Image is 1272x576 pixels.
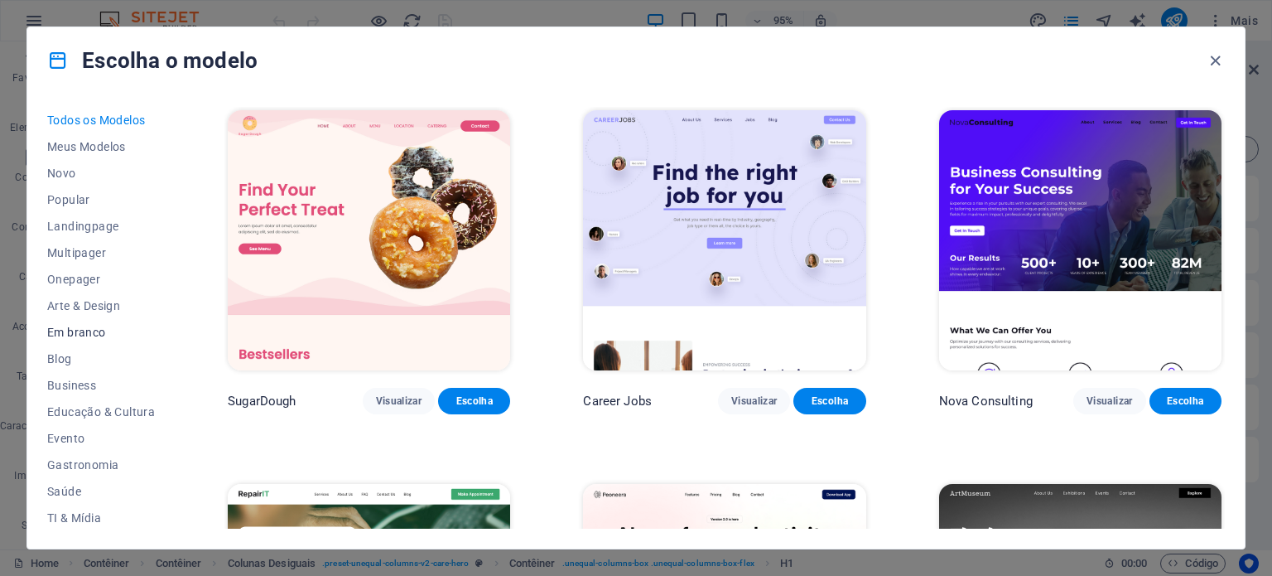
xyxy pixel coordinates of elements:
[47,346,155,372] button: Blog
[47,186,155,213] button: Popular
[47,458,155,472] span: Gastronomia
[363,388,435,414] button: Visualizar
[1073,388,1145,414] button: Visualizar
[376,394,422,408] span: Visualizar
[1163,394,1208,408] span: Escolha
[47,266,155,293] button: Onepager
[731,394,777,408] span: Visualizar
[47,293,155,319] button: Arte & Design
[228,393,296,409] p: SugarDough
[451,394,497,408] span: Escolha
[47,511,155,525] span: TI & Mídia
[47,133,155,160] button: Meus Modelos
[718,388,790,414] button: Visualizar
[807,394,852,408] span: Escolha
[47,425,155,452] button: Evento
[438,388,510,414] button: Escolha
[47,107,155,133] button: Todos os Modelos
[228,110,510,370] img: SugarDough
[583,110,865,370] img: Career Jobs
[47,326,155,339] span: Em branco
[47,140,155,153] span: Meus Modelos
[47,478,155,505] button: Saúde
[47,47,258,74] h4: Escolha o modelo
[939,393,1033,409] p: Nova Consulting
[47,452,155,478] button: Gastronomia
[47,505,155,531] button: TI & Mídia
[47,160,155,186] button: Novo
[47,114,155,127] span: Todos os Modelos
[47,319,155,346] button: Em branco
[47,352,155,365] span: Blog
[47,299,155,312] span: Arte & Design
[47,372,155,399] button: Business
[47,379,155,392] span: Business
[47,213,155,240] button: Landingpage
[47,432,155,445] span: Evento
[583,393,652,409] p: Career Jobs
[1086,394,1132,408] span: Visualizar
[47,220,155,233] span: Landingpage
[47,405,155,419] span: Educação & Cultura
[47,167,155,180] span: Novo
[47,193,155,206] span: Popular
[47,246,155,259] span: Multipager
[47,273,155,286] span: Onepager
[47,485,155,498] span: Saúde
[793,388,865,414] button: Escolha
[939,110,1221,370] img: Nova Consulting
[1149,388,1221,414] button: Escolha
[47,399,155,425] button: Educação & Cultura
[47,240,155,266] button: Multipager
